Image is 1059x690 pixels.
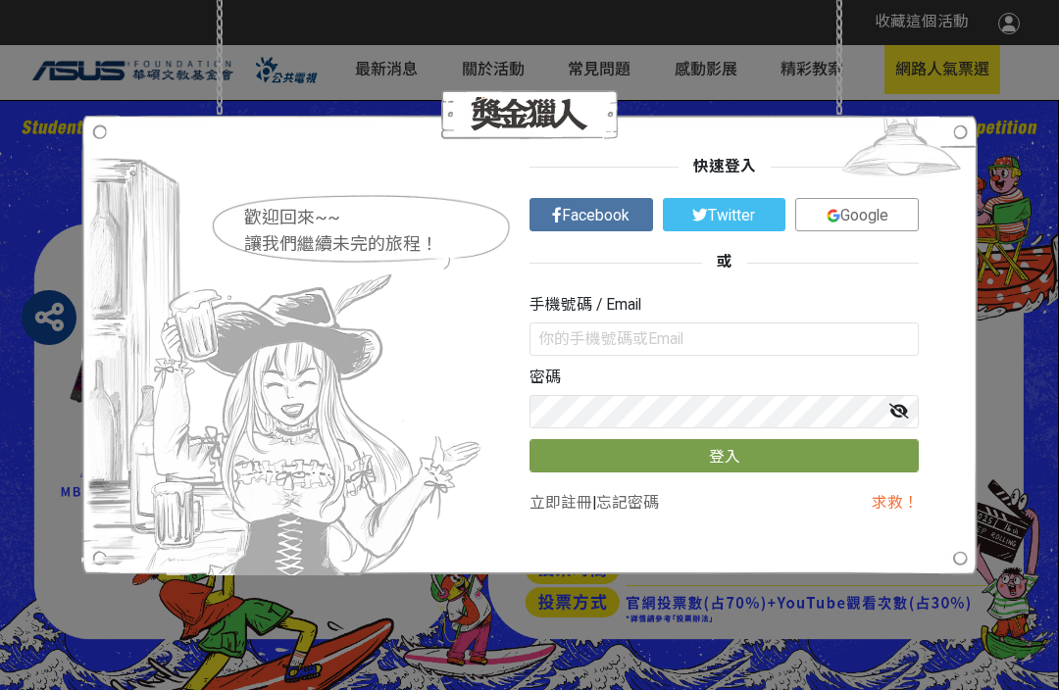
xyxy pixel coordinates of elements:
[840,207,888,224] span: Google
[529,322,919,356] input: 你的手機號碼或Email
[708,207,755,224] span: Twitter
[872,494,919,512] a: 求救！
[529,367,561,389] label: 密碼
[679,158,771,175] span: 快速登入
[529,294,641,317] label: 手機號碼 / Email
[244,205,513,231] div: 歡迎回來~~
[827,209,840,222] img: icon_google.e274bc9.svg
[826,115,978,188] img: Light
[81,115,488,575] img: Hostess
[702,253,747,271] span: 或
[592,494,596,512] span: |
[562,207,630,224] span: Facebook
[529,439,919,472] button: 登入
[596,494,659,512] a: 忘記密碼
[244,231,513,258] div: 讓我們繼續未完的旅程！
[529,494,592,512] a: 立即註冊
